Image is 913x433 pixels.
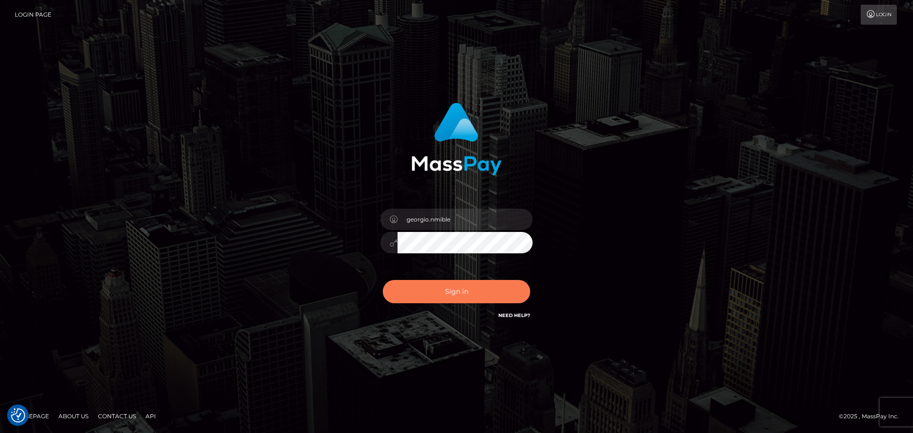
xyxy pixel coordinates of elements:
a: Homepage [10,409,53,423]
a: Contact Us [94,409,140,423]
img: MassPay Login [411,103,502,175]
a: API [142,409,160,423]
button: Sign in [383,280,530,303]
img: Revisit consent button [11,408,25,423]
input: Username... [398,209,533,230]
div: © 2025 , MassPay Inc. [839,411,906,422]
a: About Us [55,409,92,423]
a: Login Page [15,5,51,25]
button: Consent Preferences [11,408,25,423]
a: Need Help? [498,312,530,318]
a: Login [861,5,897,25]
